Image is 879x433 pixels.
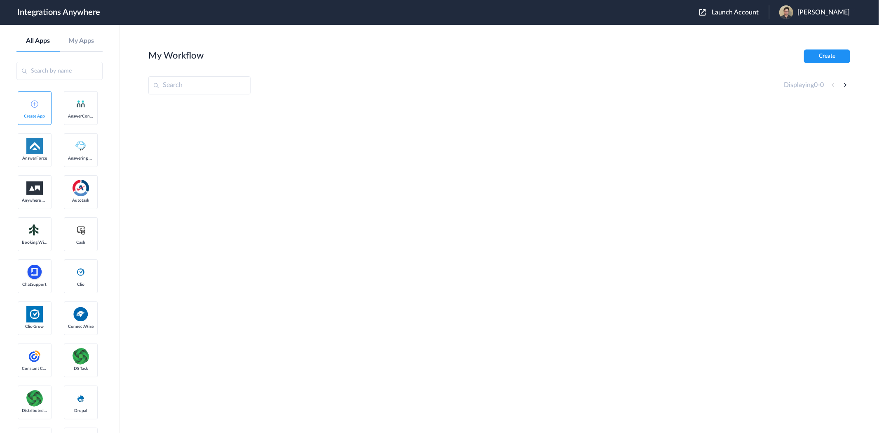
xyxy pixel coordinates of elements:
[26,390,43,407] img: distributedSource.png
[22,114,47,119] span: Create App
[22,240,47,245] span: Booking Widget
[26,181,43,195] img: aww.png
[76,99,86,109] img: answerconnect-logo.svg
[68,114,94,119] span: AnswerConnect
[26,306,43,322] img: Clio.jpg
[797,9,850,16] span: [PERSON_NAME]
[22,408,47,413] span: Distributed Source
[68,240,94,245] span: Cash
[784,81,824,89] h4: Displaying -
[26,348,43,365] img: constant-contact.svg
[26,264,43,280] img: chatsupport-icon.svg
[68,408,94,413] span: Drupal
[22,324,47,329] span: Clio Grow
[76,225,86,235] img: cash-logo.svg
[73,348,89,365] img: distributedSource.png
[16,62,103,80] input: Search by name
[68,198,94,203] span: Autotask
[22,198,47,203] span: Anywhere Works
[68,366,94,371] span: DS Task
[68,282,94,287] span: Clio
[22,366,47,371] span: Constant Contact
[76,267,86,277] img: clio-logo.svg
[148,76,251,94] input: Search
[76,393,86,403] img: drupal-logo.svg
[699,9,706,16] img: launch-acct-icon.svg
[148,50,204,61] h2: My Workflow
[26,138,43,154] img: af-app-logo.svg
[699,9,769,16] button: Launch Account
[73,138,89,154] img: Answering_service.png
[73,306,89,322] img: connectwise.png
[68,156,94,161] span: Answering Service
[60,37,103,45] a: My Apps
[712,9,759,16] span: Launch Account
[26,223,43,238] img: Setmore_Logo.svg
[814,82,818,88] span: 0
[820,82,824,88] span: 0
[68,324,94,329] span: ConnectWise
[804,49,850,63] button: Create
[779,5,793,19] img: zac2.jpg
[31,100,38,108] img: add-icon.svg
[22,156,47,161] span: AnswerForce
[16,37,60,45] a: All Apps
[73,180,89,196] img: autotask.png
[22,282,47,287] span: ChatSupport
[17,7,100,17] h1: Integrations Anywhere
